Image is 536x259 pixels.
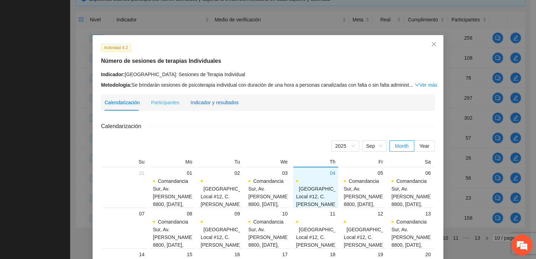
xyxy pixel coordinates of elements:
[149,167,196,207] td: 2025-09-01
[391,178,432,215] span: Comandancia Sur, Av. [PERSON_NAME] 8800, [DATE], 31375
[244,159,292,167] th: We
[196,159,244,167] th: Tu
[415,82,420,87] span: down
[296,210,335,218] div: 11
[244,167,292,207] td: 2025-09-03
[105,99,140,106] div: Calendarización
[296,250,335,259] div: 18
[387,207,435,248] td: 2025-09-13
[340,207,387,248] td: 2025-09-12
[415,82,437,88] a: Expand
[344,210,383,218] div: 12
[409,82,413,88] span: ...
[395,143,409,149] span: Month
[196,167,244,207] td: 2025-09-02
[105,169,145,177] div: 31
[101,44,131,52] span: Actividad 4.2
[391,219,432,255] span: Comandancia Sur, Av. [PERSON_NAME] 8800, [DATE], 31375
[296,169,335,177] div: 04
[201,210,240,218] div: 09
[101,159,149,167] th: Su
[101,81,435,89] div: Se brindarán sesiones de psicoterapia individual con duración de una hora a personas canalizadas ...
[101,122,147,131] span: Calendarización
[153,178,193,215] span: Comandancia Sur, Av. [PERSON_NAME] 8800, [DATE], 31375
[101,57,435,65] h5: Número de sesiones de terapias Individuales
[366,141,382,151] span: Sep
[244,207,292,248] td: 2025-09-10
[36,36,118,45] div: Chatee con nosotros ahora
[387,167,435,207] td: 2025-09-06
[153,210,192,218] div: 08
[101,72,125,77] strong: Indicador:
[41,87,97,158] span: Estamos en línea.
[296,186,350,207] span: [GEOGRAPHIC_DATA] Local #12, C. [PERSON_NAME] 8501
[344,178,384,215] span: Comandancia Sur, Av. [PERSON_NAME] 8800, [DATE], 31375
[248,250,288,259] div: 17
[201,186,255,207] span: [GEOGRAPHIC_DATA] Local #12, C. [PERSON_NAME] 8501
[420,143,429,149] span: Year
[248,210,288,218] div: 10
[391,250,431,259] div: 20
[101,167,149,207] td: 2025-08-31
[292,207,340,248] td: 2025-09-11
[248,219,289,255] span: Comandancia Sur, Av. [PERSON_NAME] 8800, [DATE], 31375
[340,159,387,167] th: Fr
[391,169,431,177] div: 06
[391,210,431,218] div: 13
[149,159,196,167] th: Mo
[387,159,435,167] th: Sa
[344,250,383,259] div: 19
[105,210,145,218] div: 07
[101,71,435,78] div: [GEOGRAPHIC_DATA]: Sesiones de Terapia Individual
[151,99,179,106] div: Participantes
[201,250,240,259] div: 16
[153,250,192,259] div: 15
[190,99,239,106] div: Indicador y resultados
[201,227,255,248] span: [GEOGRAPHIC_DATA] Local #12, C. [PERSON_NAME] 8501
[344,169,383,177] div: 05
[292,167,340,207] td: 2025-09-04
[196,207,244,248] td: 2025-09-09
[101,82,132,88] strong: Metodología:
[424,35,443,54] button: Close
[149,207,196,248] td: 2025-09-08
[431,41,437,47] span: close
[201,169,240,177] div: 02
[105,250,145,259] div: 14
[115,4,132,20] div: Minimizar ventana de chat en vivo
[153,219,193,255] span: Comandancia Sur, Av. [PERSON_NAME] 8800, [DATE], 31375
[296,227,350,248] span: [GEOGRAPHIC_DATA] Local #12, C. [PERSON_NAME] 8501
[248,169,288,177] div: 03
[292,159,340,167] th: Th
[101,207,149,248] td: 2025-09-07
[4,179,134,204] textarea: Escriba su mensaje y pulse “Intro”
[340,167,387,207] td: 2025-09-05
[335,141,355,151] span: 2025
[344,227,398,248] span: [GEOGRAPHIC_DATA] Local #12, C. [PERSON_NAME] 8501
[153,169,192,177] div: 01
[248,178,289,215] span: Comandancia Sur, Av. [PERSON_NAME] 8800, [DATE], 31375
